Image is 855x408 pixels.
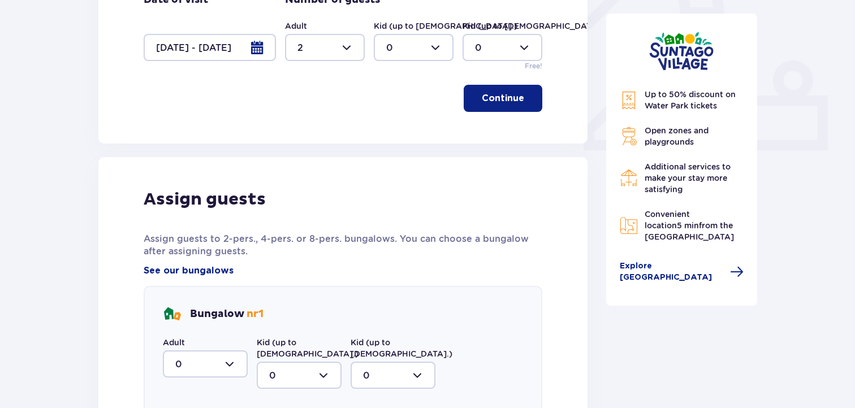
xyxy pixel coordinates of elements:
[620,216,638,235] img: Map Icon
[247,307,264,320] span: nr 1
[482,92,524,105] p: Continue
[677,221,699,230] span: 5 min
[163,305,181,323] img: bungalows Icon
[645,90,736,110] span: Up to 50% discount on Water Park tickets
[620,261,724,283] span: Explore [GEOGRAPHIC_DATA]
[285,20,307,32] label: Adult
[464,85,542,112] button: Continue
[190,307,264,321] p: Bungalow
[144,189,266,210] p: Assign guests
[649,32,714,71] img: Suntago Village
[645,126,709,146] span: Open zones and playgrounds
[163,337,185,348] label: Adult
[645,210,734,241] span: Convenient location from the [GEOGRAPHIC_DATA]
[144,233,542,258] p: Assign guests to 2-pers., 4-pers. or 8-pers. bungalows. You can choose a bungalow after assigning...
[620,261,744,283] a: Explore [GEOGRAPHIC_DATA]
[351,337,452,359] label: Kid (up to [DEMOGRAPHIC_DATA].)
[620,127,638,145] img: Grill Icon
[525,61,542,71] p: Free!
[257,337,359,359] label: Kid (up to [DEMOGRAPHIC_DATA].)
[645,162,731,194] span: Additional services to make your stay more satisfying
[620,91,638,110] img: Discount Icon
[620,169,638,187] img: Restaurant Icon
[144,264,234,277] a: See our bungalows
[463,20,606,32] label: Kid (up to [DEMOGRAPHIC_DATA].)
[374,20,517,32] label: Kid (up to [DEMOGRAPHIC_DATA].)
